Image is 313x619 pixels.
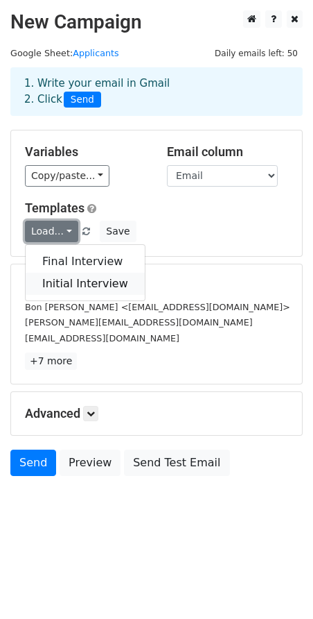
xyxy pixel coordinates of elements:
a: Preview [60,450,120,476]
a: Daily emails left: 50 [210,48,303,58]
button: Save [100,221,136,242]
div: 1. Write your email in Gmail 2. Click [14,76,299,108]
h5: Variables [25,144,146,160]
small: [EMAIL_ADDRESS][DOMAIN_NAME] [25,333,179,344]
a: Copy/paste... [25,165,109,187]
a: Send [10,450,56,476]
small: [PERSON_NAME][EMAIL_ADDRESS][DOMAIN_NAME] [25,317,253,328]
a: +7 more [25,353,77,370]
h5: 10 Recipients [25,278,288,294]
a: Final Interview [26,251,145,273]
a: Send Test Email [124,450,229,476]
h5: Email column [167,144,288,160]
a: Load... [25,221,78,242]
a: Applicants [73,48,119,58]
h2: New Campaign [10,10,303,34]
iframe: Chat Widget [244,552,313,619]
small: Google Sheet: [10,48,119,58]
small: Bon [PERSON_NAME] <[EMAIL_ADDRESS][DOMAIN_NAME]> [25,302,290,312]
span: Daily emails left: 50 [210,46,303,61]
h5: Advanced [25,406,288,421]
a: Templates [25,201,84,215]
span: Send [64,92,101,108]
a: Initial Interview [26,273,145,295]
